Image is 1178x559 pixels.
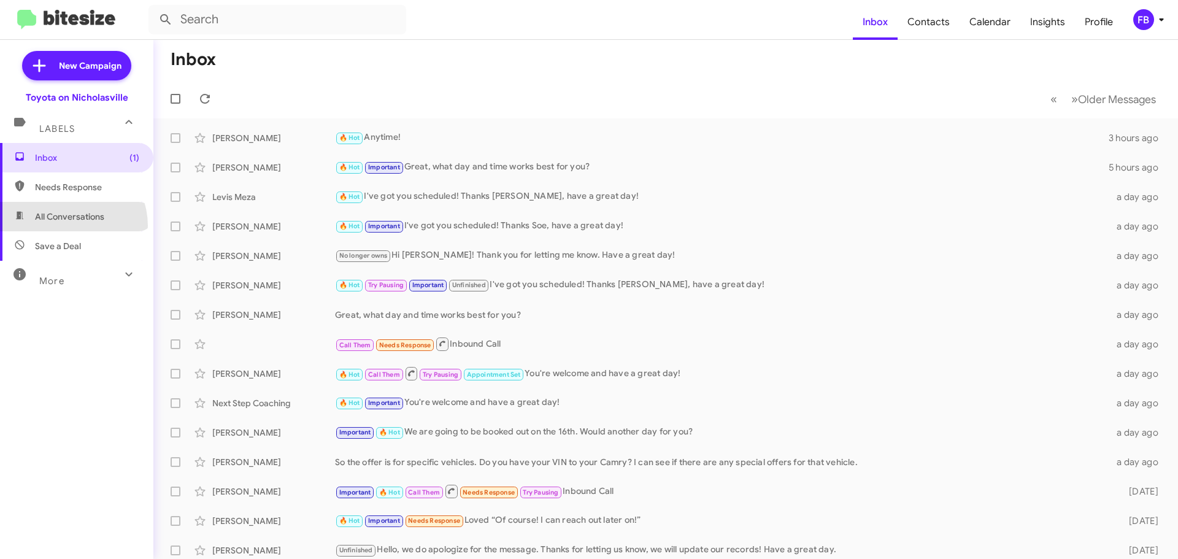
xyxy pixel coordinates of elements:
[212,426,335,439] div: [PERSON_NAME]
[898,4,960,40] a: Contacts
[335,219,1109,233] div: I've got you scheduled! Thanks Soe, have a great day!
[1109,191,1168,203] div: a day ago
[463,488,515,496] span: Needs Response
[339,546,373,554] span: Unfinished
[1071,91,1078,107] span: »
[523,488,558,496] span: Try Pausing
[35,240,81,252] span: Save a Deal
[335,309,1109,321] div: Great, what day and time works best for you?
[1123,9,1165,30] button: FB
[35,181,139,193] span: Needs Response
[335,160,1109,174] div: Great, what day and time works best for you?
[1109,338,1168,350] div: a day ago
[1109,161,1168,174] div: 5 hours ago
[335,336,1109,352] div: Inbound Call
[212,191,335,203] div: Levis Meza
[339,488,371,496] span: Important
[339,281,360,289] span: 🔥 Hot
[960,4,1020,40] a: Calendar
[379,341,431,349] span: Needs Response
[35,210,104,223] span: All Conversations
[368,371,400,379] span: Call Them
[335,514,1109,528] div: Loved “Of course! I can reach out later on!”
[26,91,128,104] div: Toyota on Nicholasville
[335,543,1109,557] div: Hello, we do apologize for the message. Thanks for letting us know, we will update our records! H...
[339,193,360,201] span: 🔥 Hot
[39,276,64,287] span: More
[1109,279,1168,291] div: a day ago
[467,371,521,379] span: Appointment Set
[1133,9,1154,30] div: FB
[339,371,360,379] span: 🔥 Hot
[59,60,121,72] span: New Campaign
[379,488,400,496] span: 🔥 Hot
[1109,250,1168,262] div: a day ago
[335,456,1109,468] div: So the offer is for specific vehicles. Do you have your VIN to your Camry? I can see if there are...
[853,4,898,40] a: Inbox
[1109,456,1168,468] div: a day ago
[212,161,335,174] div: [PERSON_NAME]
[148,5,406,34] input: Search
[335,425,1109,439] div: We are going to be booked out on the 16th. Would another day for you?
[368,517,400,525] span: Important
[335,190,1109,204] div: I've got you scheduled! Thanks [PERSON_NAME], have a great day!
[212,515,335,527] div: [PERSON_NAME]
[368,281,404,289] span: Try Pausing
[1075,4,1123,40] a: Profile
[335,366,1109,381] div: You're welcome and have a great day!
[339,252,388,260] span: No longer owns
[171,50,216,69] h1: Inbox
[452,281,486,289] span: Unfinished
[212,485,335,498] div: [PERSON_NAME]
[1044,87,1163,112] nav: Page navigation example
[335,278,1109,292] div: I've got you scheduled! Thanks [PERSON_NAME], have a great day!
[22,51,131,80] a: New Campaign
[339,134,360,142] span: 🔥 Hot
[335,484,1109,499] div: Inbound Call
[1043,87,1064,112] button: Previous
[368,163,400,171] span: Important
[408,488,440,496] span: Call Them
[212,250,335,262] div: [PERSON_NAME]
[1109,515,1168,527] div: [DATE]
[212,368,335,380] div: [PERSON_NAME]
[339,341,371,349] span: Call Them
[212,220,335,233] div: [PERSON_NAME]
[1109,426,1168,439] div: a day ago
[212,397,335,409] div: Next Step Coaching
[1109,485,1168,498] div: [DATE]
[35,152,139,164] span: Inbox
[339,517,360,525] span: 🔥 Hot
[1064,87,1163,112] button: Next
[39,123,75,134] span: Labels
[339,222,360,230] span: 🔥 Hot
[379,428,400,436] span: 🔥 Hot
[212,456,335,468] div: [PERSON_NAME]
[1078,93,1156,106] span: Older Messages
[1109,220,1168,233] div: a day ago
[1050,91,1057,107] span: «
[1109,544,1168,557] div: [DATE]
[423,371,458,379] span: Try Pausing
[368,399,400,407] span: Important
[339,428,371,436] span: Important
[339,399,360,407] span: 🔥 Hot
[1109,397,1168,409] div: a day ago
[1109,132,1168,144] div: 3 hours ago
[335,249,1109,263] div: Hi [PERSON_NAME]! Thank you for letting me know. Have a great day!
[212,309,335,321] div: [PERSON_NAME]
[129,152,139,164] span: (1)
[212,132,335,144] div: [PERSON_NAME]
[1109,368,1168,380] div: a day ago
[1020,4,1075,40] a: Insights
[212,279,335,291] div: [PERSON_NAME]
[412,281,444,289] span: Important
[1109,309,1168,321] div: a day ago
[212,544,335,557] div: [PERSON_NAME]
[408,517,460,525] span: Needs Response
